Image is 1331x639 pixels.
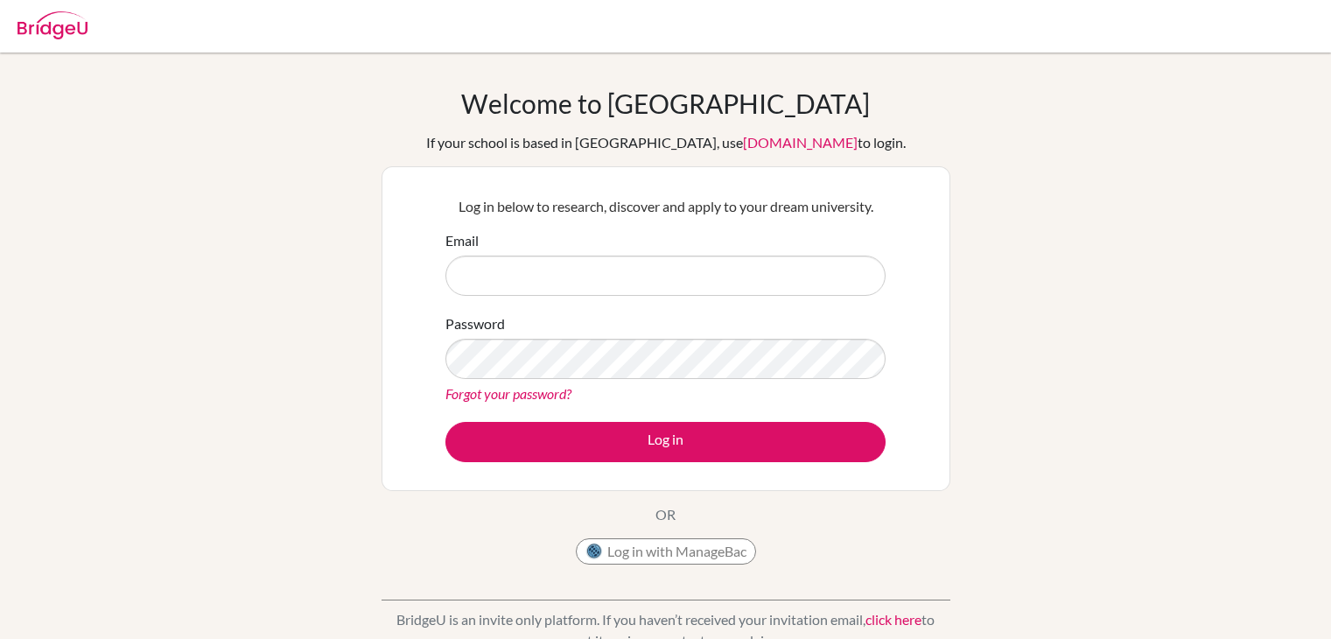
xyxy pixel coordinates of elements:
[461,88,870,119] h1: Welcome to [GEOGRAPHIC_DATA]
[576,538,756,565] button: Log in with ManageBac
[445,230,479,251] label: Email
[445,313,505,334] label: Password
[743,134,858,151] a: [DOMAIN_NAME]
[445,422,886,462] button: Log in
[18,11,88,39] img: Bridge-U
[445,196,886,217] p: Log in below to research, discover and apply to your dream university.
[426,132,906,153] div: If your school is based in [GEOGRAPHIC_DATA], use to login.
[655,504,676,525] p: OR
[865,611,921,628] a: click here
[445,385,571,402] a: Forgot your password?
